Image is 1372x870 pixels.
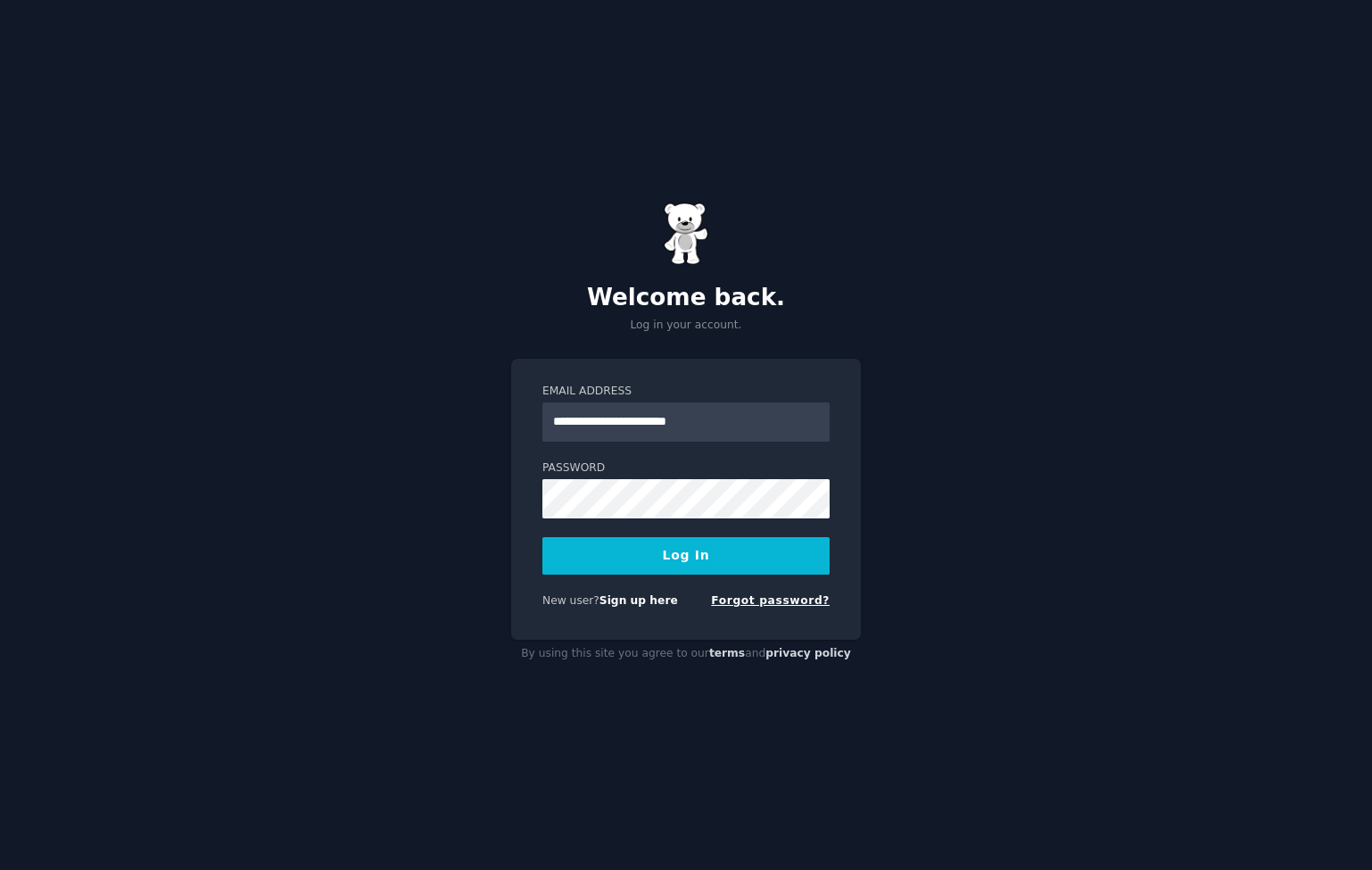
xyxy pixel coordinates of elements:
[711,594,830,607] a: Forgot password?
[709,647,745,659] a: terms
[765,647,851,659] a: privacy policy
[542,384,830,400] label: Email Address
[511,640,861,668] div: By using this site you agree to our and
[511,284,861,312] h2: Welcome back.
[599,594,678,607] a: Sign up here
[664,203,708,265] img: Gummy Bear
[511,318,861,334] p: Log in your account.
[542,537,830,575] button: Log In
[542,460,830,476] label: Password
[542,594,599,607] span: New user?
